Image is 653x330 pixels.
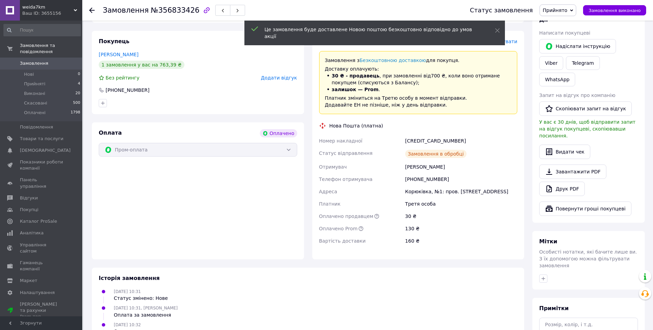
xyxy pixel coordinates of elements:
[105,87,150,94] div: [PHONE_NUMBER]
[24,71,34,77] span: Нові
[319,150,373,156] span: Статус відправлення
[319,226,358,231] span: Оплачено Prom
[566,56,600,70] a: Telegram
[89,7,95,14] div: Повернутися назад
[20,42,82,55] span: Замовлення та повідомлення
[404,235,519,247] div: 160 ₴
[24,90,45,97] span: Виконані
[539,30,590,36] span: Написати покупцеві
[539,56,563,70] a: Viber
[20,278,37,284] span: Маркет
[319,201,341,207] span: Платник
[319,189,337,194] span: Адреса
[99,52,138,57] a: [PERSON_NAME]
[319,176,373,182] span: Телефон отримувача
[73,100,80,106] span: 500
[114,289,141,294] span: [DATE] 10:31
[20,124,53,130] span: Повідомлення
[20,290,55,296] span: Налаштування
[325,57,512,64] p: Замовлення з для покупця.
[539,93,615,98] span: Запит на відгук про компанію
[24,100,47,106] span: Скасовані
[114,306,178,310] span: [DATE] 10:31, [PERSON_NAME]
[24,110,46,116] span: Оплачені
[78,71,80,77] span: 0
[319,164,347,170] span: Отримувач
[539,145,590,159] button: Видати чек
[151,6,199,14] span: №356833426
[539,164,606,179] a: Завантажити PDF
[99,275,160,281] span: Історія замовлення
[265,26,478,40] div: Це замовлення буде доставлене Новою поштою безкоштовно відповідно до умов акції
[71,110,80,116] span: 1798
[319,138,363,144] span: Номер накладної
[404,210,519,222] div: 30 ₴
[404,222,519,235] div: 130 ₴
[114,311,178,318] div: Оплата за замовлення
[20,195,38,201] span: Відгуки
[539,73,575,86] a: WhatsApp
[539,305,569,311] span: Примітки
[332,87,379,92] b: залишок — Prom
[539,16,548,23] span: Дії
[20,242,63,254] span: Управління сайтом
[20,218,57,224] span: Каталог ProSale
[332,73,380,78] b: 30 ₴ - продавець
[325,95,512,108] p: Платник зміниться на Третю особу в момент відправки. Додавайте ЕН не пізніше, ніж у день відправки.
[404,198,519,210] div: Третя особа
[360,58,426,63] a: Безкоштовною доставкою
[319,238,366,244] span: Вартість доставки
[539,39,616,53] button: Надіслати інструкцію
[20,207,38,213] span: Покупці
[22,4,74,10] span: weida7km
[539,249,637,268] span: Особисті нотатки, які бачите лише ви. З їх допомогою можна фільтрувати замовлення
[404,173,519,185] div: [PHONE_NUMBER]
[99,61,184,69] div: 1 замовлення у вас на 763,39 ₴
[583,5,646,15] button: Замовлення виконано
[20,60,48,66] span: Замовлення
[106,75,140,81] span: Без рейтингу
[20,159,63,171] span: Показники роботи компанії
[20,147,71,154] span: [DEMOGRAPHIC_DATA]
[3,24,81,36] input: Пошук
[99,130,122,136] span: Оплата
[114,295,168,302] div: Статус змінено: Нове
[261,75,297,81] span: Додати відгук
[20,136,63,142] span: Товари та послуги
[539,119,636,138] span: У вас є 30 днів, щоб відправити запит на відгук покупцеві, скопіювавши посилання.
[539,101,632,116] button: Скопіювати запит на відгук
[543,8,567,13] span: Прийнято
[20,230,44,236] span: Аналітика
[260,129,297,137] div: Оплачено
[404,161,519,173] div: [PERSON_NAME]
[325,72,512,86] li: , при замовленні від 700 ₴ , коли воно отримане покупцем (списуються з Балансу);
[319,213,374,219] span: Оплачено продавцем
[20,314,63,320] div: Prom топ
[539,182,585,196] a: Друк PDF
[20,260,63,272] span: Гаманець компанії
[404,185,519,198] div: Корюківка, №1: пров. [STREET_ADDRESS]
[539,201,631,216] button: Повернути гроші покупцеві
[24,81,45,87] span: Прийняті
[22,10,82,16] div: Ваш ID: 3655156
[404,135,519,147] div: [CREDIT_CARD_NUMBER]
[589,8,641,13] span: Замовлення виконано
[20,177,63,189] span: Панель управління
[328,122,385,129] div: Нова Пошта (платна)
[325,86,512,93] li: .
[319,51,518,114] div: Доставку оплачують:
[539,238,557,245] span: Мітки
[470,7,533,14] div: Статус замовлення
[114,322,141,327] span: [DATE] 10:32
[20,301,63,320] span: [PERSON_NAME] та рахунки
[75,90,80,97] span: 20
[78,81,80,87] span: 4
[405,150,467,158] div: Замовлення в обробці
[103,6,149,14] span: Замовлення
[99,38,130,45] span: Покупець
